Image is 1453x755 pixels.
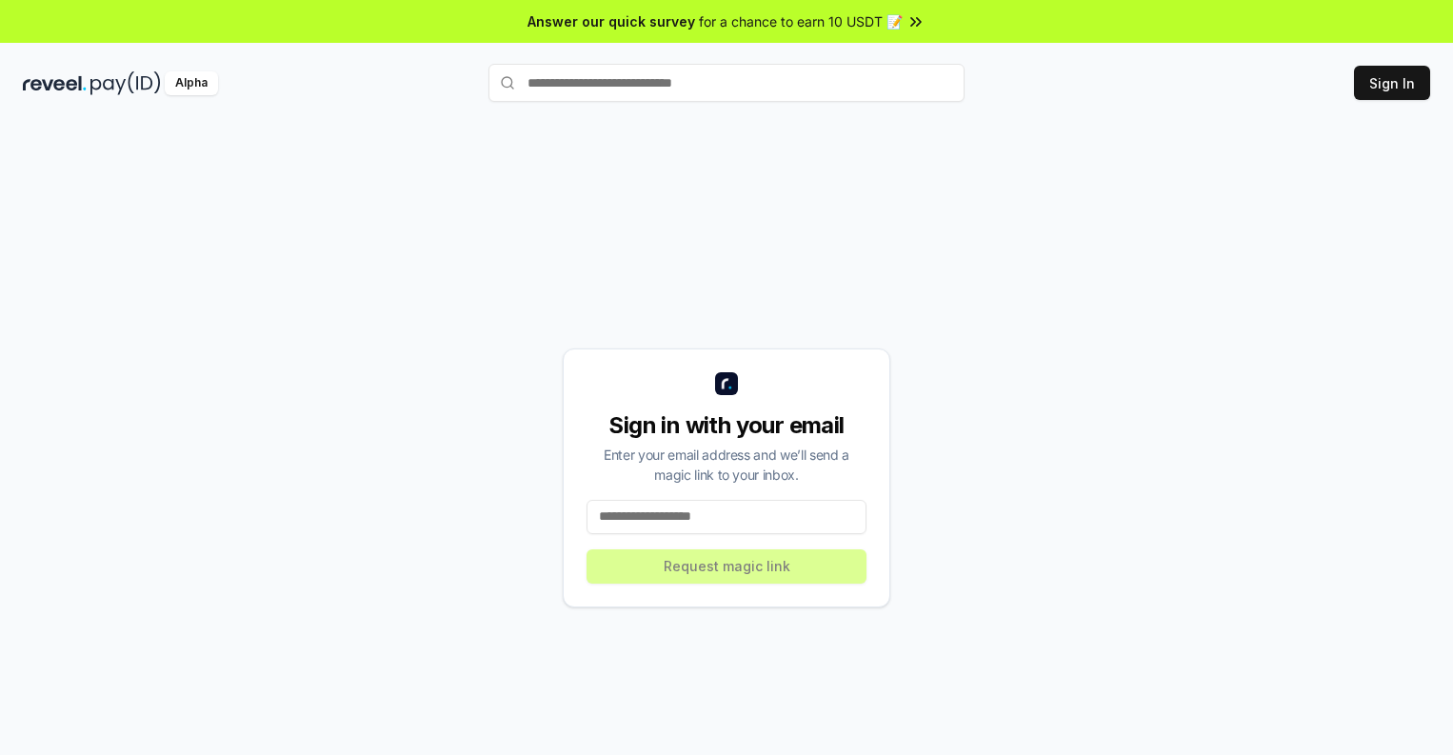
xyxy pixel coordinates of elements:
[587,445,866,485] div: Enter your email address and we’ll send a magic link to your inbox.
[699,11,903,31] span: for a chance to earn 10 USDT 📝
[715,372,738,395] img: logo_small
[1354,66,1430,100] button: Sign In
[587,410,866,441] div: Sign in with your email
[527,11,695,31] span: Answer our quick survey
[90,71,161,95] img: pay_id
[165,71,218,95] div: Alpha
[23,71,87,95] img: reveel_dark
